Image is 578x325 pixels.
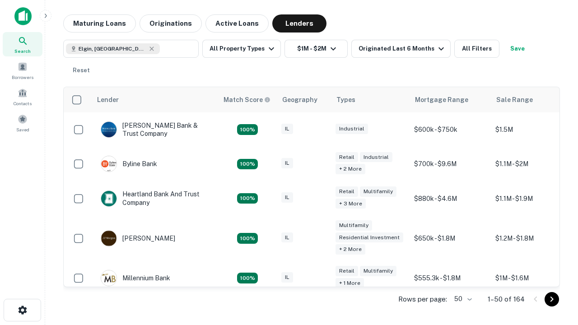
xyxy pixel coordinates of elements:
[224,95,270,105] div: Capitalize uses an advanced AI algorithm to match your search with the best lender. The match sco...
[205,14,269,32] button: Active Loans
[491,216,572,261] td: $1.2M - $1.8M
[12,74,33,81] span: Borrowers
[336,278,364,288] div: + 1 more
[360,186,396,197] div: Multifamily
[336,94,355,105] div: Types
[491,181,572,215] td: $1.1M - $1.9M
[410,216,491,261] td: $650k - $1.8M
[410,181,491,215] td: $880k - $4.6M
[3,58,42,83] a: Borrowers
[336,152,358,162] div: Retail
[97,94,119,105] div: Lender
[101,231,117,246] img: picture
[331,87,410,112] th: Types
[359,43,447,54] div: Originated Last 6 Months
[140,14,202,32] button: Originations
[101,156,157,172] div: Byline Bank
[398,294,447,305] p: Rows per page:
[410,147,491,181] td: $700k - $9.6M
[79,45,146,53] span: Elgin, [GEOGRAPHIC_DATA], [GEOGRAPHIC_DATA]
[491,87,572,112] th: Sale Range
[410,261,491,295] td: $555.3k - $1.8M
[14,47,31,55] span: Search
[101,270,117,286] img: picture
[284,40,348,58] button: $1M - $2M
[336,244,365,255] div: + 2 more
[336,199,366,209] div: + 3 more
[488,294,525,305] p: 1–50 of 164
[491,112,572,147] td: $1.5M
[336,124,368,134] div: Industrial
[336,232,403,243] div: Residential Investment
[14,7,32,25] img: capitalize-icon.png
[237,233,258,244] div: Matching Properties: 24, hasApolloMatch: undefined
[281,232,293,243] div: IL
[67,61,96,79] button: Reset
[496,94,533,105] div: Sale Range
[410,112,491,147] td: $600k - $750k
[351,40,451,58] button: Originated Last 6 Months
[101,190,209,206] div: Heartland Bank And Trust Company
[272,14,326,32] button: Lenders
[3,111,42,135] a: Saved
[281,192,293,203] div: IL
[101,191,117,206] img: picture
[237,273,258,283] div: Matching Properties: 16, hasApolloMatch: undefined
[281,124,293,134] div: IL
[491,261,572,295] td: $1M - $1.6M
[237,193,258,204] div: Matching Properties: 20, hasApolloMatch: undefined
[92,87,218,112] th: Lender
[224,95,269,105] h6: Match Score
[218,87,277,112] th: Capitalize uses an advanced AI algorithm to match your search with the best lender. The match sco...
[336,186,358,197] div: Retail
[336,266,358,276] div: Retail
[63,14,136,32] button: Maturing Loans
[277,87,331,112] th: Geography
[533,253,578,296] iframe: Chat Widget
[545,292,559,306] button: Go to next page
[503,40,532,58] button: Save your search to get updates of matches that match your search criteria.
[237,159,258,170] div: Matching Properties: 18, hasApolloMatch: undefined
[101,121,209,138] div: [PERSON_NAME] Bank & Trust Company
[491,147,572,181] td: $1.1M - $2M
[281,272,293,283] div: IL
[202,40,281,58] button: All Property Types
[282,94,317,105] div: Geography
[281,158,293,168] div: IL
[454,40,499,58] button: All Filters
[101,156,117,172] img: picture
[336,220,372,231] div: Multifamily
[3,84,42,109] a: Contacts
[3,32,42,56] a: Search
[336,164,365,174] div: + 2 more
[451,292,473,306] div: 50
[16,126,29,133] span: Saved
[360,266,396,276] div: Multifamily
[101,122,117,137] img: picture
[360,152,392,162] div: Industrial
[101,230,175,246] div: [PERSON_NAME]
[410,87,491,112] th: Mortgage Range
[415,94,468,105] div: Mortgage Range
[101,270,170,286] div: Millennium Bank
[237,124,258,135] div: Matching Properties: 28, hasApolloMatch: undefined
[14,100,32,107] span: Contacts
